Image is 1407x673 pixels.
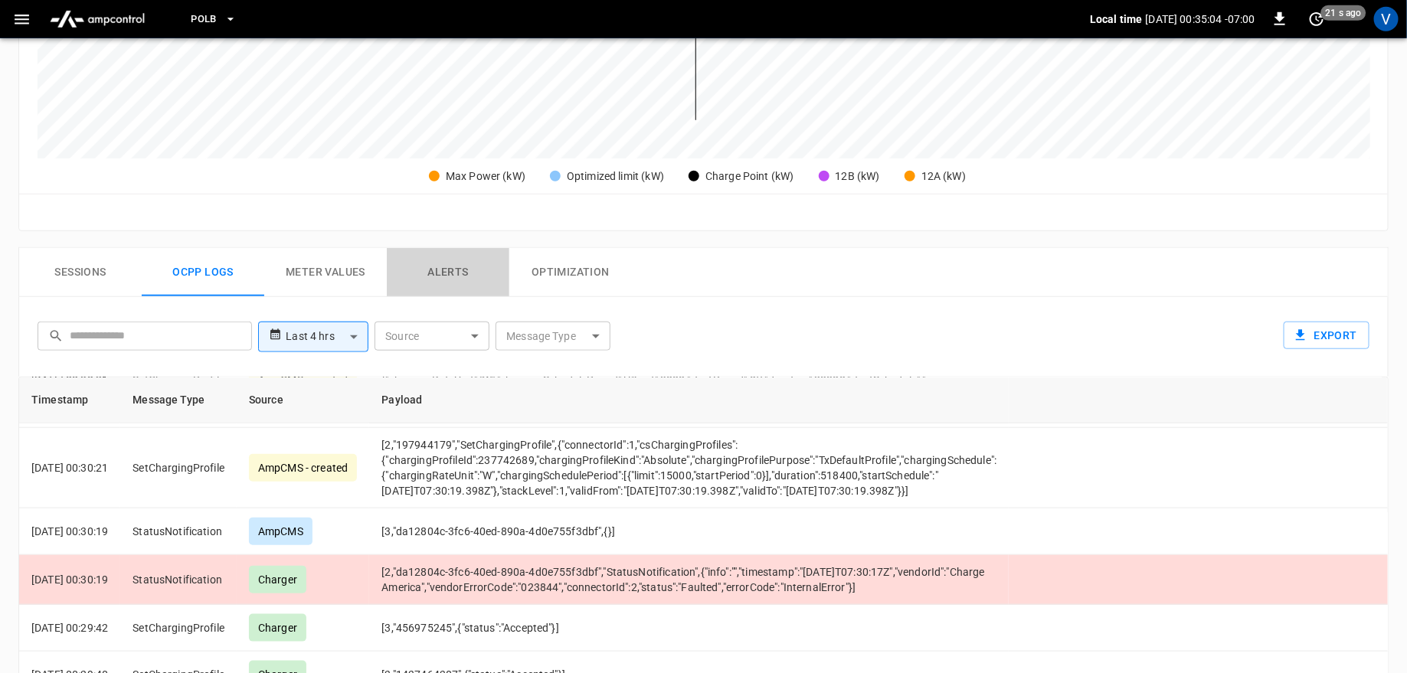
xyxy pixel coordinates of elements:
[31,524,108,539] p: [DATE] 00:30:19
[120,508,237,555] td: StatusNotification
[120,555,237,605] td: StatusNotification
[249,614,306,642] div: Charger
[264,248,387,297] button: Meter Values
[369,377,1009,423] th: Payload
[19,377,120,423] th: Timestamp
[1321,5,1366,21] span: 21 s ago
[1374,7,1399,31] div: profile-icon
[1304,7,1329,31] button: set refresh interval
[19,248,142,297] button: Sessions
[31,572,108,587] p: [DATE] 00:30:19
[369,508,1009,555] td: [3,"da12804c-3fc6-40ed-890a-4d0e755f3dbf",{}]
[1090,11,1143,27] p: Local time
[836,168,880,185] div: 12B (kW)
[237,377,369,423] th: Source
[1146,11,1255,27] p: [DATE] 00:35:04 -07:00
[446,168,525,185] div: Max Power (kW)
[142,248,264,297] button: Ocpp logs
[286,322,368,351] div: Last 4 hrs
[387,248,509,297] button: Alerts
[509,248,632,297] button: Optimization
[369,605,1009,652] td: [3,"456975245",{"status":"Accepted"}]
[31,460,108,475] p: [DATE] 00:30:21
[249,454,357,482] div: AmpCMS - created
[369,555,1009,605] td: [2,"da12804c-3fc6-40ed-890a-4d0e755f3dbf","StatusNotification",{"info":"","timestamp":"[DATE]T07:...
[705,168,794,185] div: Charge Point (kW)
[369,428,1009,508] td: [2,"197944179","SetChargingProfile",{"connectorId":1,"csChargingProfiles":{"chargingProfileId":23...
[185,5,243,34] button: PoLB
[249,518,312,545] div: AmpCMS
[44,5,151,34] img: ampcontrol.io logo
[1284,322,1369,350] button: Export
[567,168,664,185] div: Optimized limit (kW)
[120,605,237,652] td: SetChargingProfile
[31,620,108,635] p: [DATE] 00:29:42
[120,428,237,508] td: SetChargingProfile
[249,566,306,593] div: Charger
[921,168,966,185] div: 12A (kW)
[191,11,217,28] span: PoLB
[120,377,237,423] th: Message Type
